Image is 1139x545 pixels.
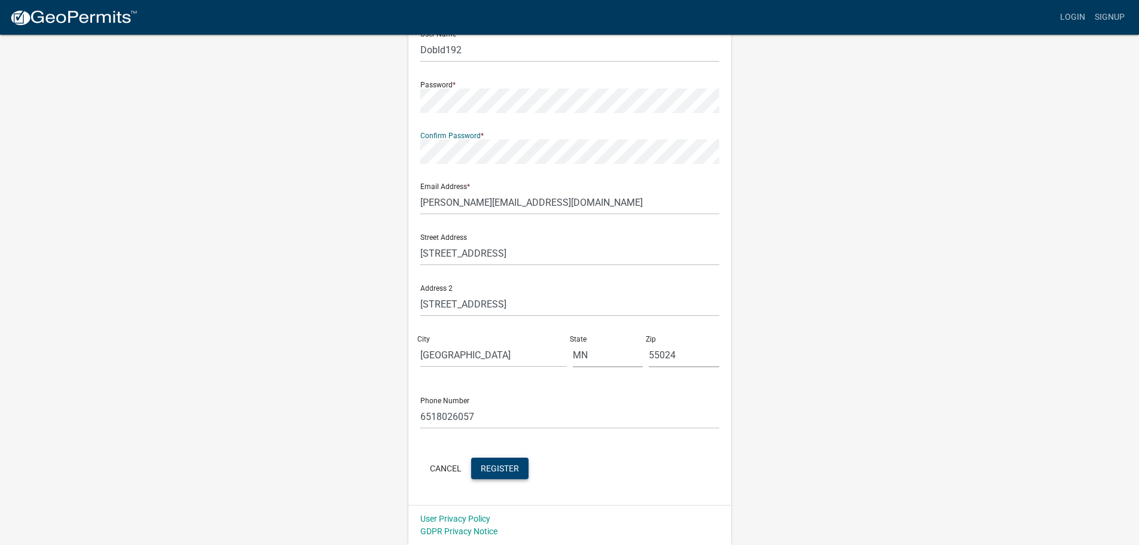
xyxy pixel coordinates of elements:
a: Signup [1090,6,1129,29]
button: Register [471,458,529,479]
a: Login [1055,6,1090,29]
button: Cancel [420,458,471,479]
a: User Privacy Policy [420,514,490,523]
a: GDPR Privacy Notice [420,526,497,536]
span: Register [481,463,519,473]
